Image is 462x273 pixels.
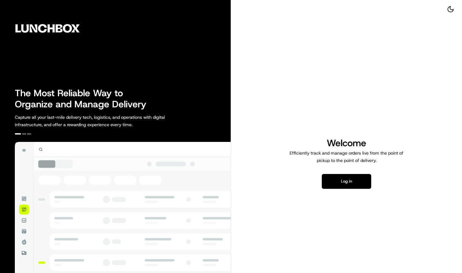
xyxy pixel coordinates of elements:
img: Company Logo [4,4,91,53]
button: Log in [322,174,371,189]
p: Capture all your last-mile delivery tech, logistics, and operations with digital infrastructure, ... [15,114,193,128]
h2: The Most Reliable Way to Organize and Manage Delivery [15,88,153,110]
h1: Welcome [287,137,406,149]
p: Efficiently track and manage orders live from the point of pickup to the point of delivery. [287,149,406,164]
